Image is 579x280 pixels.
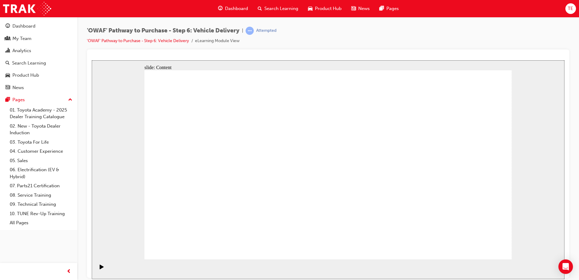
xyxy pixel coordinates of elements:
[2,58,75,69] a: Search Learning
[218,5,223,12] span: guage-icon
[256,28,276,34] div: Attempted
[7,181,75,191] a: 07. Parts21 Certification
[253,2,303,15] a: search-iconSearch Learning
[264,5,298,12] span: Search Learning
[213,2,253,15] a: guage-iconDashboard
[2,45,75,56] a: Analytics
[568,5,573,12] span: TE
[5,36,10,42] span: people-icon
[379,5,384,12] span: pages-icon
[67,268,71,275] span: prev-icon
[7,191,75,200] a: 08. Service Training
[565,3,576,14] button: TE
[12,47,31,54] div: Analytics
[315,5,342,12] span: Product Hub
[386,5,399,12] span: Pages
[3,2,51,15] img: Trak
[2,94,75,105] button: Pages
[258,5,262,12] span: search-icon
[87,27,240,34] span: 'OWAF' Pathway to Purchase - Step 6: Vehicle Delivery
[7,218,75,228] a: All Pages
[375,2,404,15] a: pages-iconPages
[558,259,573,274] div: Open Intercom Messenger
[12,35,31,42] div: My Team
[7,122,75,138] a: 02. New - Toyota Dealer Induction
[12,60,46,67] div: Search Learning
[12,96,25,103] div: Pages
[7,138,75,147] a: 03. Toyota For Life
[3,199,13,219] div: playback controls
[195,38,240,45] li: eLearning Module View
[225,5,248,12] span: Dashboard
[12,23,35,30] div: Dashboard
[5,85,10,91] span: news-icon
[303,2,346,15] a: car-iconProduct Hub
[5,61,10,66] span: search-icon
[5,48,10,54] span: chart-icon
[2,21,75,32] a: Dashboard
[5,97,10,103] span: pages-icon
[68,96,72,104] span: up-icon
[7,147,75,156] a: 04. Customer Experience
[7,165,75,181] a: 06. Electrification (EV & Hybrid)
[7,209,75,218] a: 10. TUNE Rev-Up Training
[246,27,254,35] span: learningRecordVerb_ATTEMPT-icon
[12,72,39,79] div: Product Hub
[2,33,75,44] a: My Team
[358,5,370,12] span: News
[5,24,10,29] span: guage-icon
[2,70,75,81] a: Product Hub
[3,204,13,214] button: Play (Ctrl+Alt+P)
[87,38,189,43] a: 'OWAF' Pathway to Purchase - Step 6: Vehicle Delivery
[7,200,75,209] a: 09. Technical Training
[351,5,356,12] span: news-icon
[5,73,10,78] span: car-icon
[242,27,243,34] span: |
[346,2,375,15] a: news-iconNews
[7,105,75,122] a: 01. Toyota Academy - 2025 Dealer Training Catalogue
[2,19,75,94] button: DashboardMy TeamAnalyticsSearch LearningProduct HubNews
[2,82,75,93] a: News
[7,156,75,165] a: 05. Sales
[308,5,313,12] span: car-icon
[12,84,24,91] div: News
